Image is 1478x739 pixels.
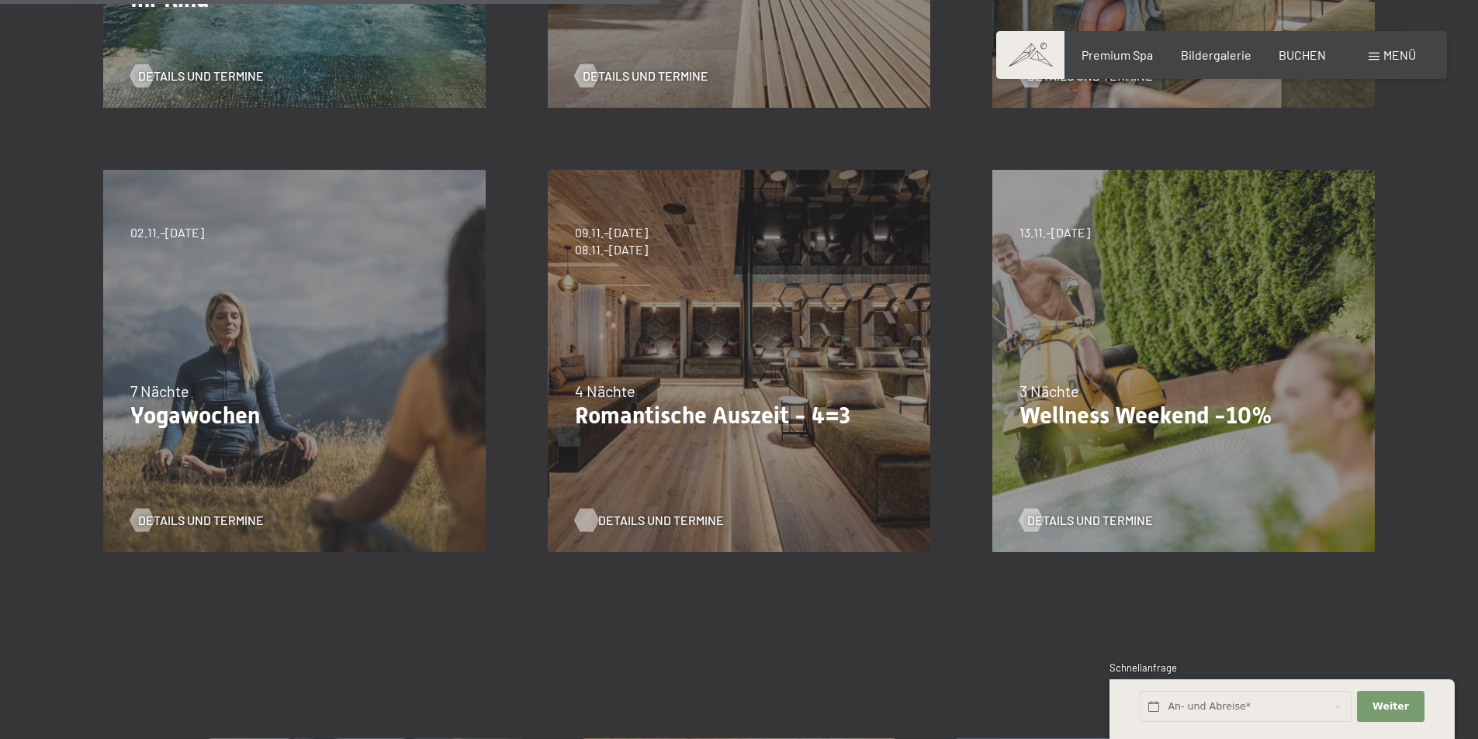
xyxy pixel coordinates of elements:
button: Weiter [1357,691,1424,723]
a: Details und Termine [575,67,708,85]
a: Details und Termine [1019,512,1153,529]
a: Details und Termine [575,512,708,529]
span: Details und Termine [138,512,264,529]
p: Wellness Weekend -10% [1019,402,1348,430]
a: Details und Termine [1019,67,1153,85]
span: Details und Termine [583,67,708,85]
span: Weiter [1372,699,1409,713]
p: Romantische Auszeit - 4=3 [575,402,903,430]
a: BUCHEN [1279,47,1326,62]
span: Schnellanfrage [1109,661,1177,674]
span: Details und Termine [1027,512,1153,529]
span: Menü [1383,47,1416,62]
a: Bildergalerie [1181,47,1251,62]
span: 09.11.–[DATE] [575,224,648,241]
a: Premium Spa [1082,47,1153,62]
span: 4 Nächte [575,382,635,400]
a: Details und Termine [130,67,264,85]
a: Details und Termine [130,512,264,529]
span: Details und Termine [138,67,264,85]
span: 7 Nächte [130,382,189,400]
p: Yogawochen [130,402,459,430]
span: 02.11.–[DATE] [130,224,204,241]
span: 08.11.–[DATE] [575,241,648,258]
span: 3 Nächte [1019,382,1079,400]
span: 13.11.–[DATE] [1019,224,1090,241]
span: Details und Termine [598,512,724,529]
